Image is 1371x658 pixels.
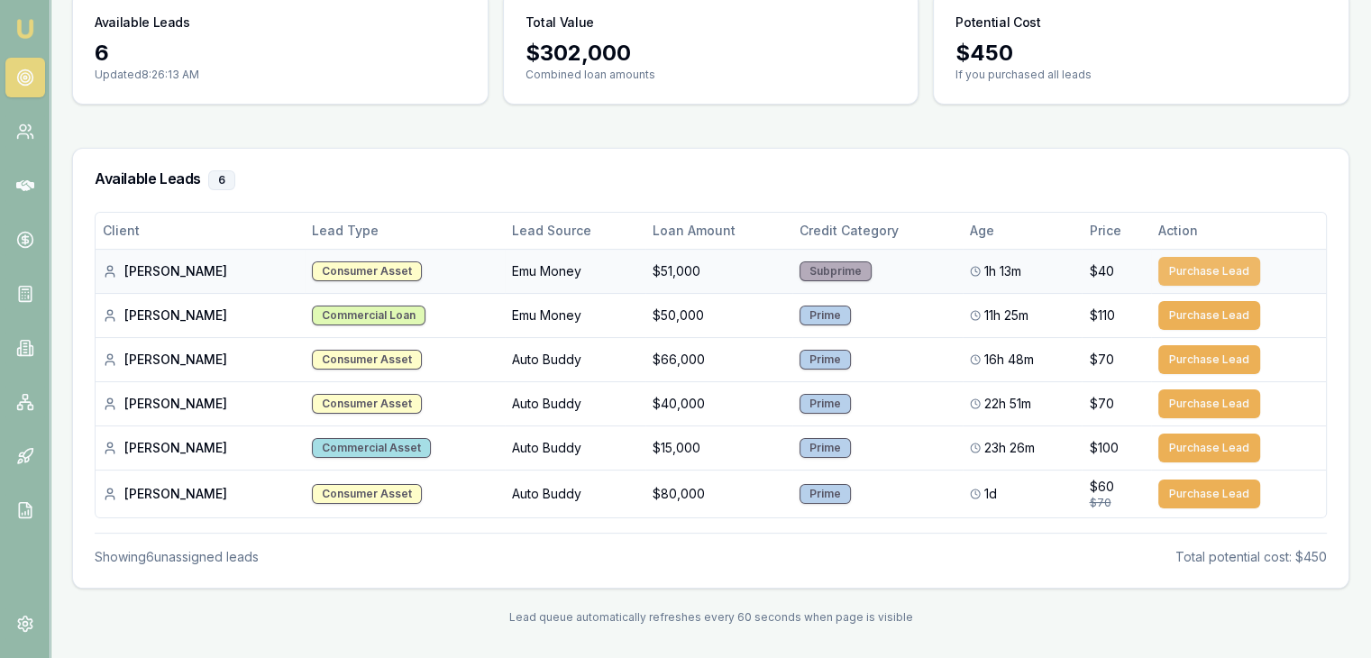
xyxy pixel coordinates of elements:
[800,306,851,325] div: Prime
[1158,301,1260,330] button: Purchase Lead
[526,14,594,32] h3: Total Value
[800,438,851,458] div: Prime
[72,610,1349,625] div: Lead queue automatically refreshes every 60 seconds when page is visible
[95,14,190,32] h3: Available Leads
[800,261,872,281] div: Subprime
[103,485,297,503] div: [PERSON_NAME]
[984,395,1031,413] span: 22h 51m
[505,381,645,425] td: Auto Buddy
[1089,496,1144,510] div: $70
[792,213,963,249] th: Credit Category
[645,470,791,517] td: $80,000
[95,68,466,82] p: Updated 8:26:13 AM
[955,14,1040,32] h3: Potential Cost
[984,351,1034,369] span: 16h 48m
[1158,257,1260,286] button: Purchase Lead
[505,470,645,517] td: Auto Buddy
[1158,480,1260,508] button: Purchase Lead
[526,39,897,68] div: $ 302,000
[103,262,297,280] div: [PERSON_NAME]
[103,395,297,413] div: [PERSON_NAME]
[14,18,36,40] img: emu-icon-u.png
[505,425,645,470] td: Auto Buddy
[800,350,851,370] div: Prime
[312,350,422,370] div: Consumer Asset
[103,306,297,324] div: [PERSON_NAME]
[95,548,259,566] div: Showing 6 unassigned lead s
[963,213,1082,249] th: Age
[312,306,425,325] div: Commercial Loan
[1089,351,1113,369] span: $70
[1158,389,1260,418] button: Purchase Lead
[645,293,791,337] td: $50,000
[800,484,851,504] div: Prime
[1082,213,1151,249] th: Price
[1089,395,1113,413] span: $70
[1175,548,1327,566] div: Total potential cost: $450
[645,337,791,381] td: $66,000
[312,394,422,414] div: Consumer Asset
[984,485,997,503] span: 1d
[645,425,791,470] td: $15,000
[208,170,235,190] div: 6
[1089,306,1114,324] span: $110
[312,261,422,281] div: Consumer Asset
[984,306,1028,324] span: 11h 25m
[1158,434,1260,462] button: Purchase Lead
[526,68,897,82] p: Combined loan amounts
[645,249,791,293] td: $51,000
[103,439,297,457] div: [PERSON_NAME]
[312,438,431,458] div: Commercial Asset
[984,439,1035,457] span: 23h 26m
[1151,213,1326,249] th: Action
[984,262,1021,280] span: 1h 13m
[95,170,1327,190] h3: Available Leads
[645,381,791,425] td: $40,000
[1089,478,1113,496] span: $60
[305,213,505,249] th: Lead Type
[955,39,1327,68] div: $ 450
[95,39,466,68] div: 6
[1158,345,1260,374] button: Purchase Lead
[1089,262,1113,280] span: $40
[505,249,645,293] td: Emu Money
[955,68,1327,82] p: If you purchased all leads
[505,337,645,381] td: Auto Buddy
[103,351,297,369] div: [PERSON_NAME]
[312,484,422,504] div: Consumer Asset
[800,394,851,414] div: Prime
[505,293,645,337] td: Emu Money
[645,213,791,249] th: Loan Amount
[1089,439,1118,457] span: $100
[96,213,305,249] th: Client
[505,213,645,249] th: Lead Source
